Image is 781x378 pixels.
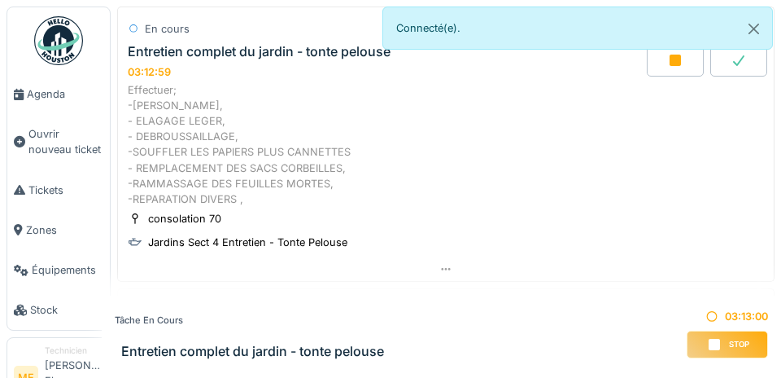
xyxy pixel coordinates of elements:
[34,16,83,65] img: Badge_color-CXgf-gQk.svg
[7,74,110,114] a: Agenda
[148,211,221,226] div: consolation 70
[128,44,390,59] div: Entretien complet du jardin - tonte pelouse
[145,21,190,37] div: En cours
[115,314,384,327] div: Tâche en cours
[28,182,103,198] span: Tickets
[128,82,764,208] div: Effectuer; -[PERSON_NAME], - ELAGAGE LEGER, - DEBROUSSAILLAGE, -SOUFFLER LES PAPIERS PLUS CANNETT...
[128,66,171,78] div: 03:12:59
[729,339,749,350] span: Stop
[7,290,110,330] a: Stock
[7,250,110,290] a: Équipements
[7,170,110,210] a: Tickets
[27,86,103,102] span: Agenda
[45,345,103,357] div: Technicien
[30,302,103,318] span: Stock
[32,262,103,278] span: Équipements
[687,309,768,324] div: 03:13:00
[735,7,772,51] button: Close
[7,114,110,169] a: Ouvrir nouveau ticket
[148,235,347,250] div: Jardins Sect 4 Entretien - Tonte Pelouse
[121,344,384,359] h3: Entretien complet du jardin - tonte pelouse
[28,126,103,157] span: Ouvrir nouveau ticket
[26,222,103,238] span: Zones
[382,7,773,50] div: Connecté(e).
[7,210,110,250] a: Zones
